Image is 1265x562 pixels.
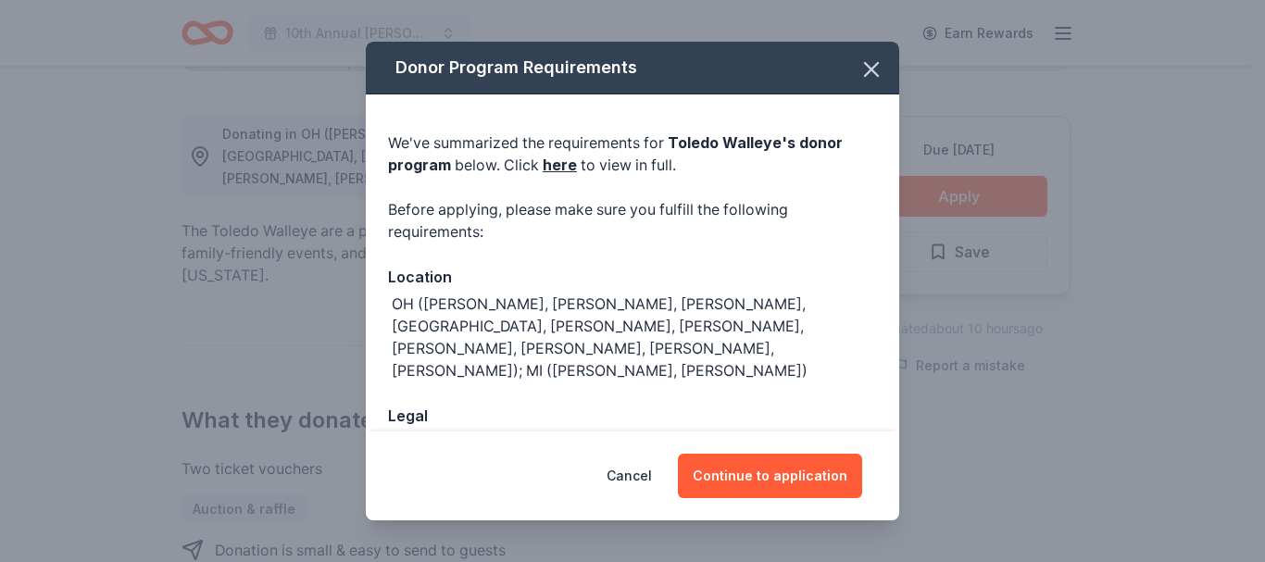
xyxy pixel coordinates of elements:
a: here [543,154,577,176]
button: Cancel [607,454,652,498]
div: OH ([PERSON_NAME], [PERSON_NAME], [PERSON_NAME], [GEOGRAPHIC_DATA], [PERSON_NAME], [PERSON_NAME],... [392,293,877,381]
div: We've summarized the requirements for below. Click to view in full. [388,131,877,176]
button: Continue to application [678,454,862,498]
div: Location [388,265,877,289]
div: Before applying, please make sure you fulfill the following requirements: [388,198,877,243]
div: Legal [388,404,877,428]
div: Donor Program Requirements [366,42,899,94]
